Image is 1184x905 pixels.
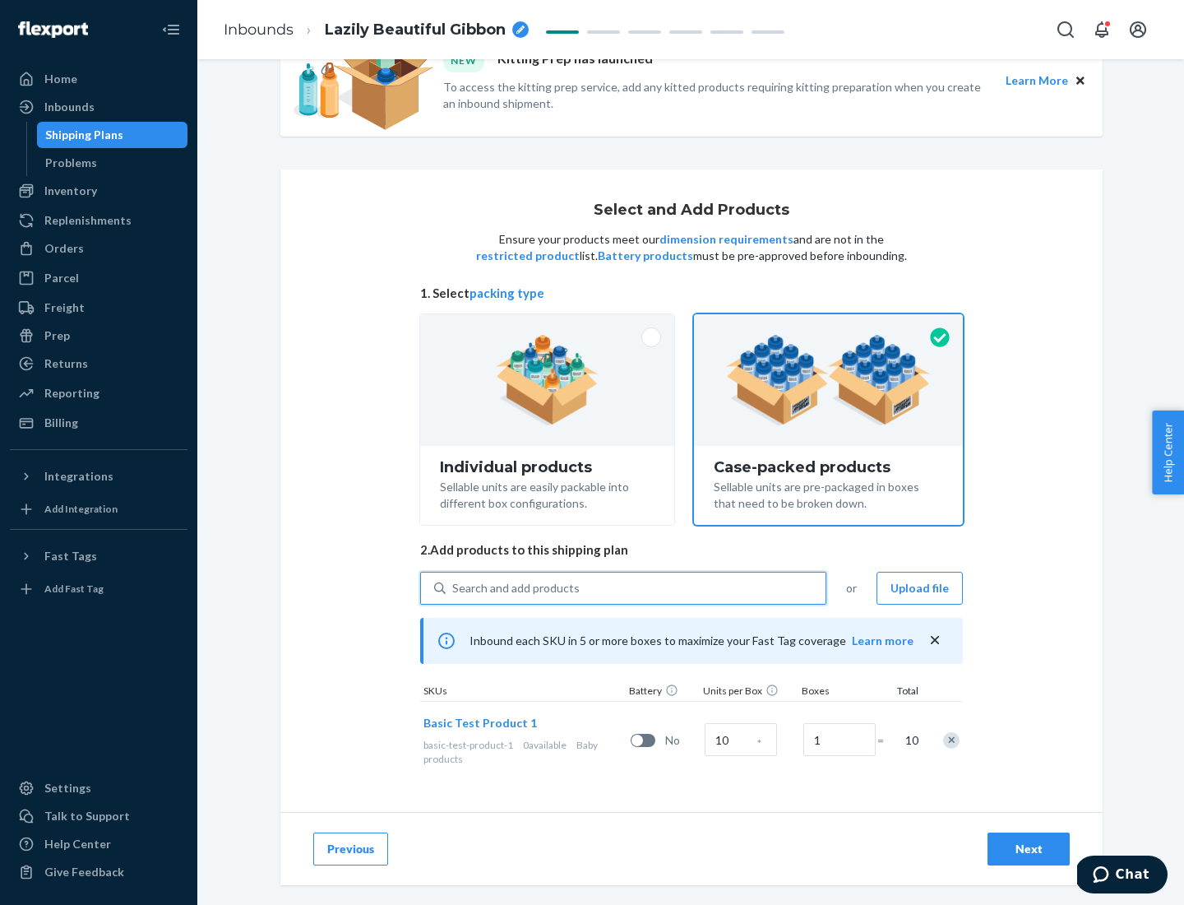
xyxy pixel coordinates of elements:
[44,212,132,229] div: Replenishments
[440,476,654,512] div: Sellable units are easily packable into different box configurations.
[1077,856,1168,897] iframe: Opens a widget where you can chat to one of our agents
[420,684,626,701] div: SKUs
[44,780,91,796] div: Settings
[496,335,599,425] img: individual-pack.facf35554cb0f1810c75b2bd6df2d64e.png
[10,463,187,490] button: Integrations
[45,155,97,171] div: Problems
[44,582,104,596] div: Add Fast Tag
[10,775,187,801] a: Settings
[44,836,111,852] div: Help Center
[44,502,118,516] div: Add Integration
[10,235,187,262] a: Orders
[44,240,84,257] div: Orders
[10,380,187,406] a: Reporting
[523,739,567,751] span: 0 available
[1122,13,1154,46] button: Open account menu
[10,543,187,569] button: Fast Tags
[881,684,922,701] div: Total
[224,21,294,39] a: Inbounds
[10,803,187,829] button: Talk to Support
[37,122,188,148] a: Shipping Plans
[902,732,918,749] span: 10
[44,468,113,485] div: Integrations
[1152,411,1184,494] button: Help Center
[44,299,85,316] div: Freight
[714,476,943,512] div: Sellable units are pre-packaged in boxes that need to be broken down.
[44,71,77,87] div: Home
[474,231,909,264] p: Ensure your products meet our and are not in the list. must be pre-approved before inbounding.
[798,684,881,701] div: Boxes
[10,576,187,602] a: Add Fast Tag
[210,6,542,54] ol: breadcrumbs
[10,265,187,291] a: Parcel
[37,150,188,176] a: Problems
[325,20,506,41] span: Lazily Beautiful Gibbon
[44,327,70,344] div: Prep
[423,738,624,766] div: Baby products
[420,618,963,664] div: Inbound each SKU in 5 or more boxes to maximize your Fast Tag coverage
[44,548,97,564] div: Fast Tags
[313,833,388,866] button: Previous
[10,295,187,321] a: Freight
[1006,72,1068,90] button: Learn More
[443,49,484,72] div: NEW
[927,632,943,649] button: close
[10,207,187,234] a: Replenishments
[1001,841,1056,857] div: Next
[10,66,187,92] a: Home
[877,732,894,749] span: =
[423,715,537,731] button: Basic Test Product 1
[10,94,187,120] a: Inbounds
[10,323,187,349] a: Prep
[10,859,187,885] button: Give Feedback
[594,202,789,219] h1: Select and Add Products
[1071,72,1089,90] button: Close
[44,270,79,286] div: Parcel
[852,633,913,649] button: Learn more
[943,732,960,749] div: Remove Item
[476,248,580,264] button: restricted product
[44,864,124,880] div: Give Feedback
[10,178,187,204] a: Inventory
[700,684,798,701] div: Units per Box
[598,248,693,264] button: Battery products
[846,580,857,596] span: or
[18,21,88,38] img: Flexport logo
[1085,13,1118,46] button: Open notifications
[44,385,99,401] div: Reporting
[876,572,963,605] button: Upload file
[626,684,700,701] div: Battery
[44,183,97,199] div: Inventory
[665,732,698,749] span: No
[45,127,123,143] div: Shipping Plans
[469,285,544,302] button: packing type
[443,79,991,112] p: To access the kitting prep service, add any kitted products requiring kitting preparation when yo...
[155,13,187,46] button: Close Navigation
[452,580,580,596] div: Search and add products
[420,285,963,302] span: 1. Select
[714,459,943,476] div: Case-packed products
[44,355,88,372] div: Returns
[44,99,95,115] div: Inbounds
[803,723,876,756] input: Number of boxes
[423,739,513,751] span: basic-test-product-1
[497,49,653,72] p: Kitting Prep has launched
[705,723,777,756] input: Case Quantity
[726,335,931,425] img: case-pack.59cecea509d18c883b923b81aeac6d0b.png
[440,459,654,476] div: Individual products
[10,496,187,522] a: Add Integration
[10,350,187,377] a: Returns
[987,833,1070,866] button: Next
[659,231,793,248] button: dimension requirements
[423,716,537,730] span: Basic Test Product 1
[44,808,130,824] div: Talk to Support
[1049,13,1082,46] button: Open Search Box
[10,410,187,436] a: Billing
[44,415,78,431] div: Billing
[10,831,187,857] a: Help Center
[420,541,963,559] span: 2. Add products to this shipping plan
